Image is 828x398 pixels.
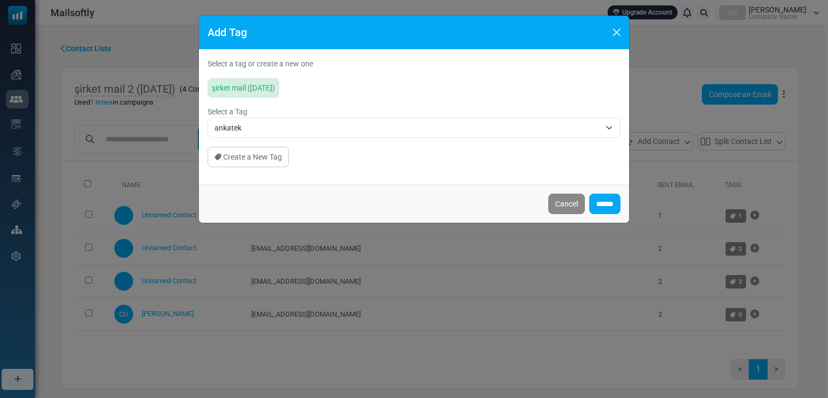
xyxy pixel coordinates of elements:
[208,118,620,138] span: ankatek
[548,194,585,214] button: Cancel
[208,106,247,118] label: Select a Tag
[208,147,289,167] a: Create a New Tag
[215,121,601,134] span: ankatek
[609,24,625,40] button: Close
[208,24,247,40] h5: Add Tag
[208,58,313,70] label: Select a tag or create a new one
[208,78,279,98] a: şirket mail ([DATE])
